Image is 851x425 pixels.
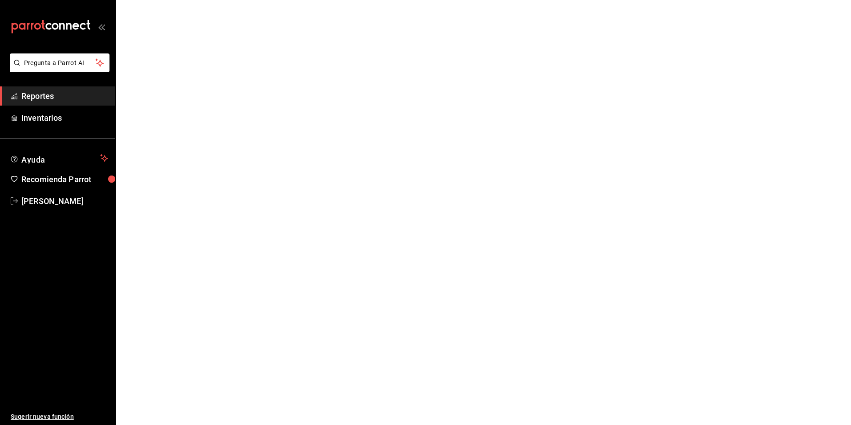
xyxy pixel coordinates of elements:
[21,173,108,185] span: Recomienda Parrot
[21,112,108,124] span: Inventarios
[10,53,109,72] button: Pregunta a Parrot AI
[21,90,108,102] span: Reportes
[21,195,108,207] span: [PERSON_NAME]
[98,23,105,30] button: open_drawer_menu
[6,65,109,74] a: Pregunta a Parrot AI
[21,153,97,163] span: Ayuda
[24,58,96,68] span: Pregunta a Parrot AI
[11,412,108,421] span: Sugerir nueva función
